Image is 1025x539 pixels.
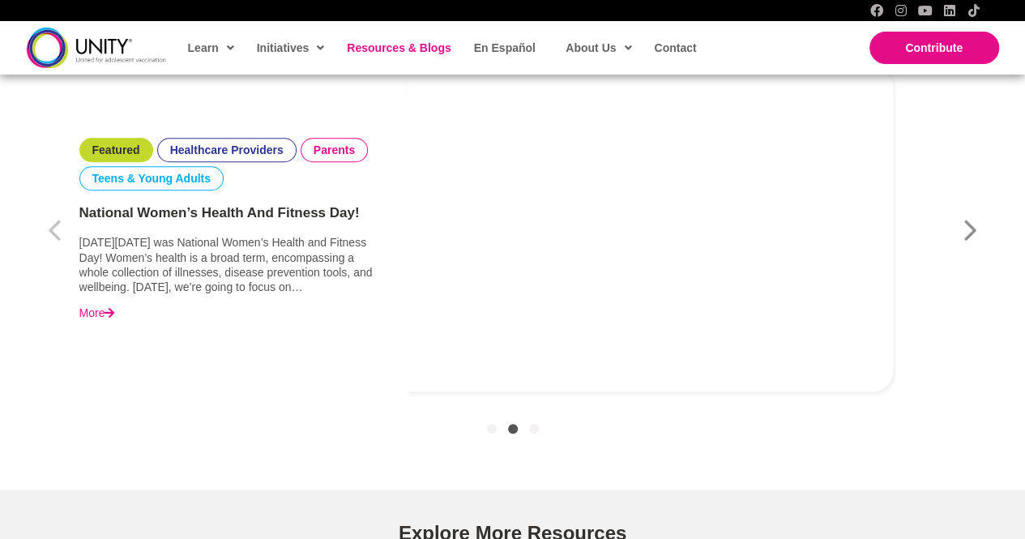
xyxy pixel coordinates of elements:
[407,67,893,391] img: education-is-the-way-for-success-9GX7T4V-scaled.jpg
[566,36,631,60] span: About Us
[943,4,956,17] a: LinkedIn
[967,4,980,17] a: TikTok
[188,36,234,60] span: Learn
[905,41,963,54] span: Contribute
[895,4,908,17] a: Instagram
[170,143,284,157] a: Healthcare Providers
[654,41,696,54] span: Contact
[79,203,379,224] a: National Women’s Health and Fitness Day!
[27,28,166,67] img: unity-logo-dark
[557,29,638,66] a: About Us
[869,32,999,64] a: Contribute
[474,41,536,54] span: En Español
[79,235,379,294] p: [DATE][DATE] was National Women’s Health and Fitness Day! Women’s health is a broad term, encompa...
[314,143,355,157] a: Parents
[919,4,932,17] a: YouTube
[79,306,115,320] a: More
[92,143,140,157] a: Featured
[870,4,883,17] a: Facebook
[92,171,211,186] a: Teens & Young Adults
[646,29,703,66] a: Contact
[43,47,983,412] div: Item 2 of 3
[347,41,451,54] span: Resources & Blogs
[257,36,325,60] span: Initiatives
[466,29,542,66] a: En Español
[339,29,457,66] a: Resources & Blogs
